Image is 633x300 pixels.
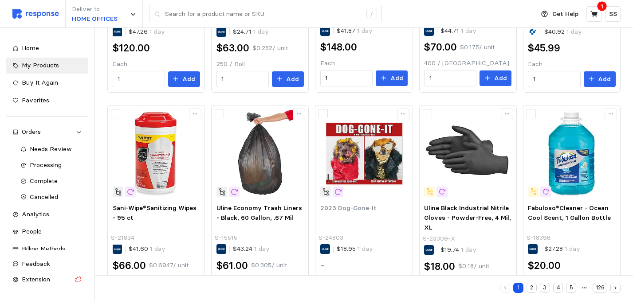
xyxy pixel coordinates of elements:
p: $0.6947 / unit [149,261,189,270]
h2: $45.99 [528,41,560,55]
img: S-15515 [216,110,304,197]
p: HOME OFFICES [72,14,118,24]
span: Favorites [22,96,49,104]
img: S-23309-X [424,110,511,197]
button: 1 [513,283,523,293]
button: Feedback [6,256,88,272]
a: People [6,224,88,240]
button: Get Help [536,6,584,23]
button: 2 [527,283,537,293]
button: Extension [6,272,88,288]
p: S-21834 [111,233,134,243]
span: 1 day [459,245,476,253]
p: $41.60 [129,244,165,254]
a: My Products [6,58,88,74]
p: $47.26 [129,27,165,37]
p: S-18398 [527,233,550,243]
span: Fabuloso®Cleaner - Ocean Cool Scent, 1 Gallon Bottle [528,204,611,222]
span: My Products [22,61,59,69]
span: 1 day [563,245,580,253]
p: Add [390,74,403,83]
span: Needs Review [30,145,72,153]
a: Complete [14,173,89,189]
p: $19.74 [440,245,476,255]
h2: $120.00 [113,41,150,55]
button: Add [168,71,200,87]
h2: $61.00 [216,259,248,273]
button: 5 [566,283,576,293]
span: 1 day [148,27,165,35]
img: S-18398_US [528,110,615,197]
h2: $63.00 [216,41,249,55]
span: 1 day [252,27,269,35]
p: $0.305 / unit [251,261,287,270]
p: S-15515 [215,233,237,243]
a: Analytics [6,206,88,222]
span: 1 day [565,27,582,35]
a: Cancelled [14,189,89,205]
button: Add [584,71,616,87]
h2: - [320,259,325,273]
p: Add [494,74,507,83]
h2: $148.00 [320,40,357,54]
span: Billing Methods [22,245,65,253]
p: Get Help [552,9,578,19]
span: Sani-Wipe®Sanitizing Wipes - 95 ct [113,204,197,222]
button: 3 [540,283,550,293]
p: $41.87 [337,26,373,36]
input: Qty [325,70,367,86]
p: S-23309-X [423,234,455,244]
p: $27.28 [544,244,580,254]
h2: $20.00 [528,259,561,273]
span: People [22,227,42,235]
span: 1 day [252,245,270,253]
button: SS [605,6,621,22]
span: Processing [30,161,62,169]
p: 250 / Roll [216,59,304,69]
a: Processing [14,157,89,173]
span: Feedback [22,260,50,268]
span: Home [22,44,39,52]
button: 126 [593,283,607,293]
h2: $18.00 [424,260,455,273]
img: S-24803 [320,110,408,197]
p: Add [598,74,611,84]
a: Favorites [6,93,88,109]
span: Uline Economy Trash Liners - Black, 60 Gallon, .67 Mil [216,204,302,222]
img: S-21834_US [113,110,200,197]
p: $0.18 / unit [458,261,489,271]
input: Search for a product name or SKU [165,6,362,22]
input: Qty [221,71,263,87]
p: $40.92 [544,27,582,37]
a: Home [6,40,88,56]
span: Uline Black Industrial Nitrile Gloves - Powder-Free, 4 Mil, XL [424,204,511,231]
p: $44.71 [440,26,476,36]
div: / [366,9,377,19]
span: Complete [30,177,58,185]
p: Add [182,74,195,84]
span: 1 day [148,245,165,253]
span: Extension [22,275,50,283]
p: Deliver to [72,4,118,14]
p: SS [609,9,617,19]
span: Analytics [22,210,49,218]
a: Billing Methods [6,241,88,257]
p: $0.175 / unit [460,43,495,52]
input: Qty [429,70,472,86]
span: Cancelled [30,193,58,201]
h2: $70.00 [424,40,457,54]
p: $18.95 [337,244,373,254]
span: Buy It Again [22,78,58,86]
div: Orders [22,127,73,137]
p: $0.252 / unit [252,43,288,53]
button: Add [376,70,408,86]
span: 1 day [459,27,476,35]
span: 2023 Dog-Gone-It [320,204,377,212]
p: Each [528,59,615,69]
img: svg%3e [12,9,59,19]
input: Qty [118,71,160,87]
span: 1 day [356,245,373,253]
a: Buy It Again [6,75,88,91]
h2: $66.00 [113,259,146,273]
p: 1 [601,1,603,11]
